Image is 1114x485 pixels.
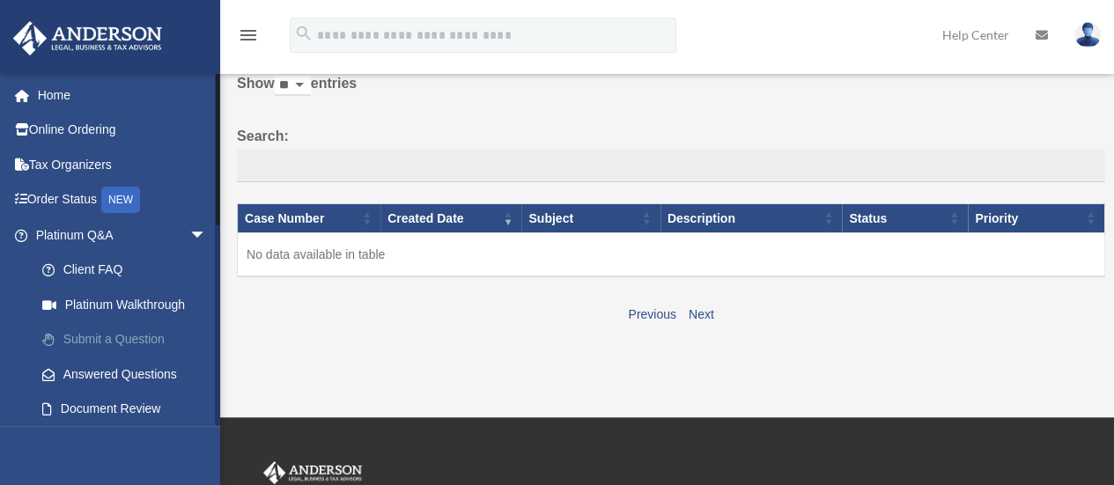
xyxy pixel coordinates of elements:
a: Submit a Question [25,322,233,357]
img: Anderson Advisors Platinum Portal [260,461,365,484]
a: Online Ordering [12,113,233,148]
a: Next [689,307,714,321]
label: Show entries [237,71,1105,114]
td: No data available in table [238,233,1105,277]
select: Showentries [275,76,311,96]
a: Platinum Walkthrough [25,287,233,322]
th: Description: activate to sort column ascending [660,203,843,233]
a: menu [238,31,259,46]
a: Previous [628,307,675,321]
img: User Pic [1074,22,1101,48]
a: Document Review [25,392,233,427]
th: Priority: activate to sort column ascending [968,203,1104,233]
div: NEW [101,187,140,213]
img: Anderson Advisors Platinum Portal [8,21,167,55]
a: Client FAQ [25,253,233,288]
span: arrow_drop_down [189,217,225,254]
i: menu [238,25,259,46]
a: Order StatusNEW [12,182,233,218]
i: search [294,24,314,43]
label: Search: [237,124,1105,182]
input: Search: [237,149,1105,182]
th: Status: activate to sort column ascending [842,203,968,233]
a: Answered Questions [25,356,225,392]
th: Subject: activate to sort column ascending [521,203,660,233]
a: Tax Organizers [12,147,233,182]
th: Created Date: activate to sort column ascending [380,203,521,233]
a: Home [12,77,233,113]
a: Platinum Q&Aarrow_drop_down [12,217,233,253]
th: Case Number: activate to sort column ascending [238,203,381,233]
